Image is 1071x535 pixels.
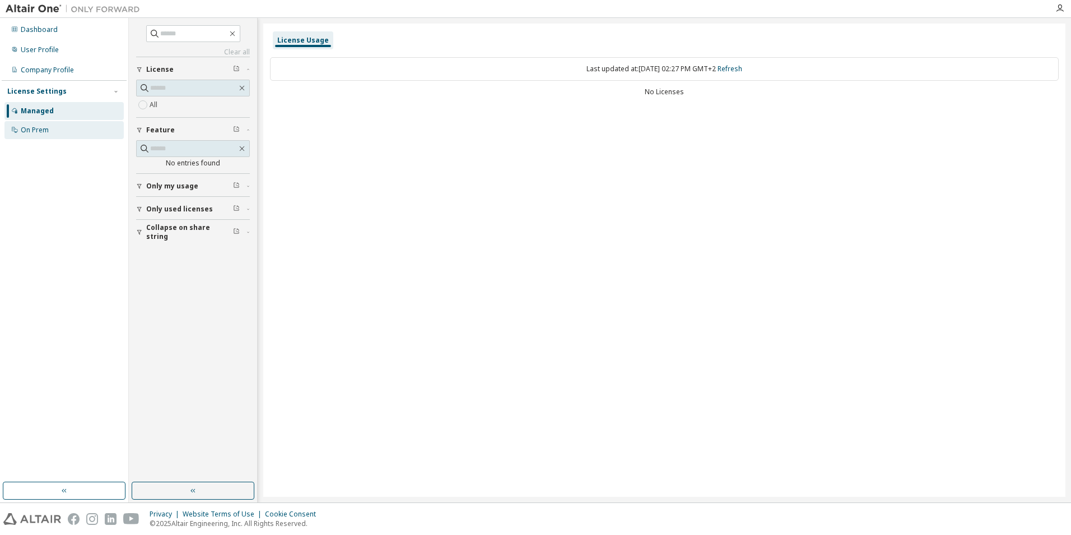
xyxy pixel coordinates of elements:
[146,205,213,214] span: Only used licenses
[146,126,175,135] span: Feature
[183,510,265,519] div: Website Terms of Use
[150,98,160,112] label: All
[277,36,329,45] div: License Usage
[146,182,198,191] span: Only my usage
[136,197,250,222] button: Only used licenses
[233,65,240,74] span: Clear filter
[233,205,240,214] span: Clear filter
[150,510,183,519] div: Privacy
[270,57,1059,81] div: Last updated at: [DATE] 02:27 PM GMT+2
[21,107,54,116] div: Managed
[6,3,146,15] img: Altair One
[136,174,250,199] button: Only my usage
[68,513,80,525] img: facebook.svg
[105,513,117,525] img: linkedin.svg
[7,87,67,96] div: License Settings
[146,65,174,74] span: License
[123,513,139,525] img: youtube.svg
[233,228,240,237] span: Clear filter
[21,126,49,135] div: On Prem
[270,87,1059,96] div: No Licenses
[718,64,742,73] a: Refresh
[136,57,250,82] button: License
[136,118,250,142] button: Feature
[265,510,323,519] div: Cookie Consent
[136,48,250,57] a: Clear all
[21,66,74,75] div: Company Profile
[146,223,233,241] span: Collapse on share string
[21,25,58,34] div: Dashboard
[233,182,240,191] span: Clear filter
[136,159,250,168] div: No entries found
[21,45,59,54] div: User Profile
[3,513,61,525] img: altair_logo.svg
[86,513,98,525] img: instagram.svg
[136,220,250,245] button: Collapse on share string
[233,126,240,135] span: Clear filter
[150,519,323,528] p: © 2025 Altair Engineering, Inc. All Rights Reserved.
